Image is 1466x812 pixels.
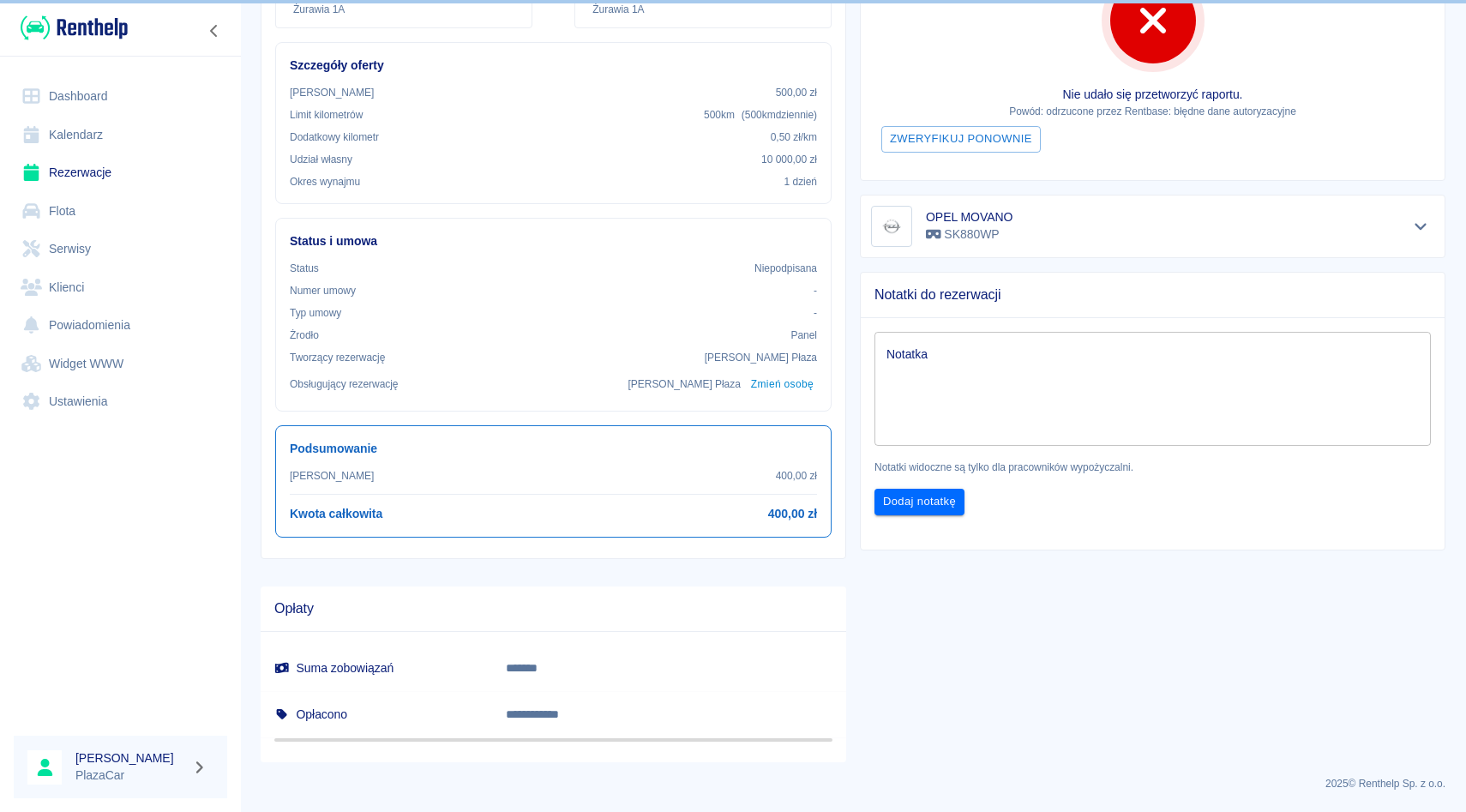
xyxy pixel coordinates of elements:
[290,232,817,250] h6: Status i umowa
[290,174,360,189] p: Okres wynajmu
[290,350,385,365] p: Tworzący rezerwację
[14,192,227,231] a: Flota
[874,86,1431,104] p: Nie udało się przetworzyć raportu.
[592,3,814,17] p: Żurawia 1A
[274,600,832,617] span: Opłaty
[293,3,514,17] p: Żurawia 1A
[926,208,1012,226] h6: OPEL MOVANO
[1407,214,1435,238] button: Pokaż szczegóły
[21,14,128,42] img: Renthelp logo
[290,261,319,276] p: Status
[14,345,227,383] a: Widget WWW
[926,226,1012,244] p: SK880WP
[768,505,817,523] h6: 400,00 zł
[784,174,817,189] p: 1 dzień
[14,230,227,268] a: Serwisy
[14,306,227,345] a: Powiadomienia
[705,350,817,365] p: [PERSON_NAME] Płaza
[874,104,1431,119] p: Powód: odrzucone przez Rentbase: błędne dane autoryzacyjne
[75,749,185,767] h6: [PERSON_NAME]
[75,767,185,785] p: PlazaCar
[290,152,352,167] p: Udział własny
[881,126,1041,153] button: Zweryfikuj ponownie
[290,129,379,145] p: Dodatkowy kilometr
[290,328,319,343] p: Żrodło
[776,85,817,100] p: 500,00 zł
[14,153,227,192] a: Rezerwacje
[814,283,817,298] p: -
[704,107,817,123] p: 500 km
[274,706,478,723] h6: Opłacono
[874,209,909,244] img: Image
[14,77,227,116] a: Dashboard
[791,328,818,343] p: Panel
[754,261,817,276] p: Niepodpisana
[874,489,964,515] button: Dodaj notatkę
[290,440,817,458] h6: Podsumowanie
[14,14,128,42] a: Renthelp logo
[628,376,741,392] p: [PERSON_NAME] Płaza
[14,116,227,154] a: Kalendarz
[290,57,817,75] h6: Szczegóły oferty
[748,372,817,397] button: Zmień osobę
[761,152,817,167] p: 10 000,00 zł
[874,286,1431,304] span: Notatki do rezerwacji
[290,305,341,321] p: Typ umowy
[261,776,1445,791] p: 2025 © Renthelp Sp. z o.o.
[742,109,817,121] span: ( 500 km dziennie )
[290,85,374,100] p: [PERSON_NAME]
[274,738,832,742] span: Nadpłata: 0,00 zł
[290,505,382,523] h6: Kwota całkowita
[776,468,817,484] p: 400,00 zł
[290,468,374,484] p: [PERSON_NAME]
[814,305,817,321] p: -
[290,283,356,298] p: Numer umowy
[201,20,227,42] button: Zwiń nawigację
[274,659,478,677] h6: Suma zobowiązań
[14,382,227,421] a: Ustawienia
[290,376,399,392] p: Obsługujący rezerwację
[14,268,227,307] a: Klienci
[771,129,817,145] p: 0,50 zł /km
[290,107,363,123] p: Limit kilometrów
[874,460,1431,475] p: Notatki widoczne są tylko dla pracowników wypożyczalni.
